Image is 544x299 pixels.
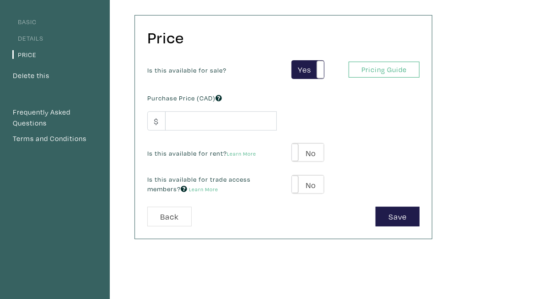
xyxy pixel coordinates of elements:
span: $ [147,111,166,131]
a: Terms and Conditions [12,133,97,145]
div: YesNo [291,175,324,194]
label: Is this available for rent? [147,148,256,158]
label: Yes [292,61,324,79]
label: Is this available for sale? [147,65,226,75]
label: No [292,143,324,162]
div: YesNo [291,143,324,162]
a: Frequently Asked Questions [12,106,97,129]
a: Details [12,34,43,42]
a: Pricing Guide [349,62,420,78]
div: YesNo [291,60,324,79]
button: Delete this [12,70,50,82]
a: Learn More [189,186,218,193]
label: No [292,175,324,194]
a: Basic [12,17,37,26]
h2: Price [147,28,415,47]
label: Is this available for trade access members? [147,174,277,194]
label: Purchase Price (CAD) [147,93,222,103]
a: Learn More [227,150,256,157]
a: Price [12,50,37,59]
button: Save [376,207,420,226]
a: Back [147,207,192,226]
